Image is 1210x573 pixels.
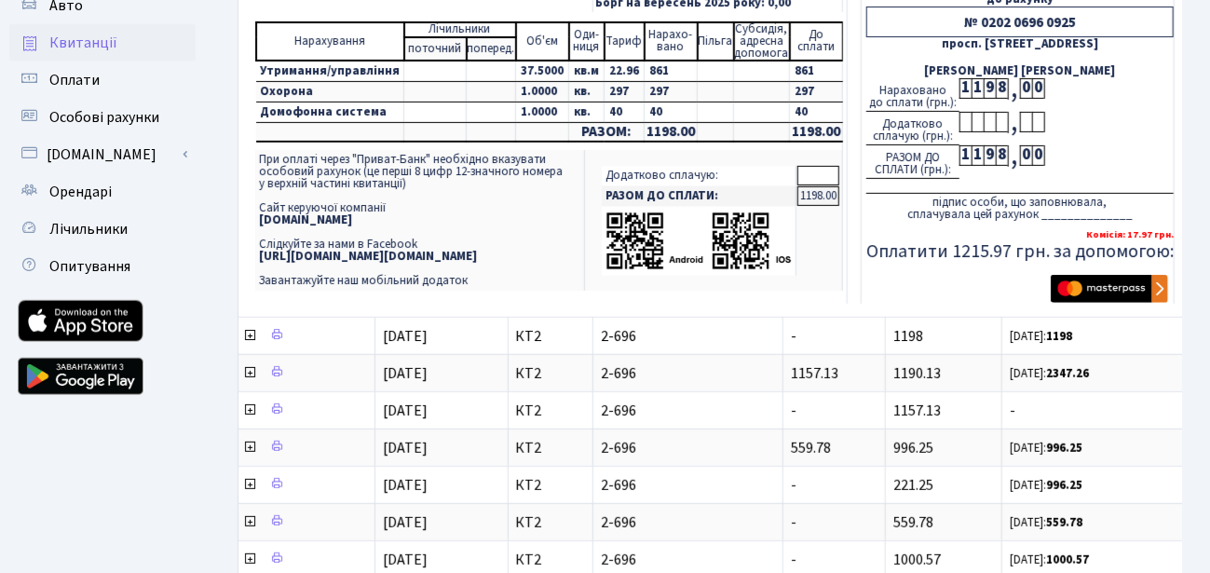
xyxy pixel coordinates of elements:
[1008,145,1020,167] div: ,
[790,122,843,142] td: 1198.00
[698,22,734,61] td: Пільга
[645,81,698,102] td: 297
[1046,552,1089,568] b: 1000.57
[49,70,100,90] span: Оплати
[645,61,698,82] td: 861
[601,441,775,456] span: 2-696
[1020,145,1032,166] div: 0
[893,401,941,421] span: 1157.13
[601,329,775,344] span: 2-696
[1010,477,1082,494] small: [DATE]:
[790,102,843,122] td: 40
[996,78,1008,99] div: 8
[9,173,196,211] a: Орендарі
[49,219,128,239] span: Лічильники
[866,38,1174,50] div: просп. [STREET_ADDRESS]
[9,136,196,173] a: [DOMAIN_NAME]
[516,366,585,381] span: КТ2
[516,329,585,344] span: КТ2
[791,363,838,384] span: 1157.13
[893,363,941,384] span: 1190.13
[467,37,516,61] td: поперед.
[866,78,959,112] div: Нараховано до сплати (грн.):
[866,193,1174,221] div: підпис особи, що заповнювала, сплачувала цей рахунок ______________
[1046,440,1082,457] b: 996.25
[259,211,352,228] b: [DOMAIN_NAME]
[9,211,196,248] a: Лічильники
[516,478,585,493] span: КТ2
[259,248,477,265] b: [URL][DOMAIN_NAME][DOMAIN_NAME]
[383,401,428,421] span: [DATE]
[383,550,428,570] span: [DATE]
[984,78,996,99] div: 9
[256,22,404,61] td: Нарахування
[790,81,843,102] td: 297
[645,122,698,142] td: 1198.00
[984,145,996,166] div: 9
[383,326,428,347] span: [DATE]
[1010,403,1180,418] span: -
[605,61,645,82] td: 22.96
[383,512,428,533] span: [DATE]
[601,366,775,381] span: 2-696
[866,65,1174,77] div: [PERSON_NAME] [PERSON_NAME]
[49,107,159,128] span: Особові рахунки
[9,99,196,136] a: Особові рахунки
[893,438,933,458] span: 996.25
[866,240,1174,263] h5: Оплатити 1215.97 грн. за допомогою:
[516,22,569,61] td: Об'єм
[1046,514,1082,531] b: 559.78
[645,102,698,122] td: 40
[1008,112,1020,133] div: ,
[256,102,404,122] td: Домофонна система
[1032,78,1044,99] div: 0
[866,145,959,179] div: РАЗОМ ДО СПЛАТИ (грн.):
[9,248,196,285] a: Опитування
[972,145,984,166] div: 1
[601,403,775,418] span: 2-696
[893,326,923,347] span: 1198
[1010,514,1082,531] small: [DATE]:
[516,81,569,102] td: 1.0000
[569,61,605,82] td: кв.м
[791,326,796,347] span: -
[1032,145,1044,166] div: 0
[516,403,585,418] span: КТ2
[1086,227,1174,241] b: Комісія: 17.97 грн.
[516,553,585,567] span: КТ2
[959,78,972,99] div: 1
[601,553,775,567] span: 2-696
[516,515,585,530] span: КТ2
[959,145,972,166] div: 1
[797,186,839,206] td: 1198.00
[1046,365,1089,382] b: 2347.26
[255,150,585,291] td: При оплаті через "Приват-Банк" необхідно вказувати особовий рахунок (це перші 8 цифр 12-значного ...
[1010,552,1089,568] small: [DATE]:
[893,512,933,533] span: 559.78
[383,363,428,384] span: [DATE]
[569,22,605,61] td: Оди- ниця
[256,81,404,102] td: Охорона
[383,438,428,458] span: [DATE]
[601,478,775,493] span: 2-696
[516,441,585,456] span: КТ2
[645,22,698,61] td: Нарахо- вано
[601,515,775,530] span: 2-696
[791,550,796,570] span: -
[972,78,984,99] div: 1
[790,61,843,82] td: 861
[893,475,933,496] span: 221.25
[790,22,843,61] td: До cплати
[569,81,605,102] td: кв.
[1046,477,1082,494] b: 996.25
[791,401,796,421] span: -
[1010,328,1072,345] small: [DATE]:
[9,61,196,99] a: Оплати
[791,438,831,458] span: 559.78
[569,102,605,122] td: кв.
[602,186,796,206] td: РАЗОМ ДО СПЛАТИ:
[49,33,117,53] span: Квитанції
[569,122,645,142] td: РАЗОМ:
[605,211,792,271] img: apps-qrcodes.png
[1010,365,1089,382] small: [DATE]:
